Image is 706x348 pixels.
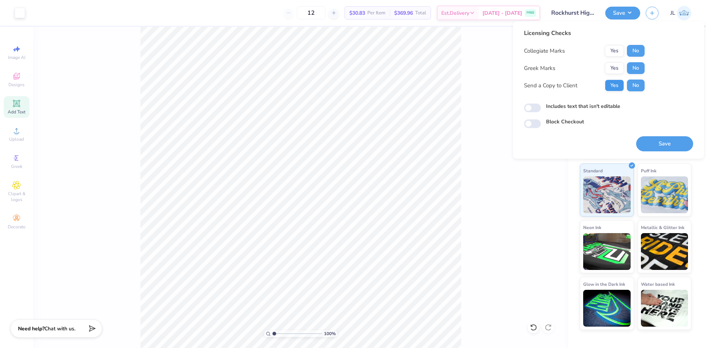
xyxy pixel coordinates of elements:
span: Neon Ink [583,224,601,231]
div: Greek Marks [524,64,555,73]
span: Metallic & Glitter Ink [641,224,684,231]
button: Yes [605,62,624,74]
img: Water based Ink [641,290,688,327]
input: Untitled Design [546,6,600,20]
button: No [627,45,645,57]
img: Neon Ink [583,233,631,270]
span: Standard [583,167,603,175]
input: – – [297,6,325,20]
button: Save [636,136,693,151]
img: Puff Ink [641,176,688,213]
span: 100 % [324,330,336,337]
button: Save [605,7,640,20]
span: Chat with us. [44,325,75,332]
strong: Need help? [18,325,44,332]
span: JL [670,9,675,17]
img: Standard [583,176,631,213]
button: No [627,80,645,91]
a: JL [670,6,691,20]
span: Clipart & logos [4,191,29,203]
span: Designs [8,82,25,88]
span: Add Text [8,109,25,115]
img: Jairo Laqui [677,6,691,20]
span: Glow in the Dark Ink [583,280,625,288]
label: Block Checkout [546,118,584,126]
div: Collegiate Marks [524,47,565,55]
button: No [627,62,645,74]
button: Yes [605,80,624,91]
button: Yes [605,45,624,57]
span: Greek [11,164,22,169]
label: Includes text that isn't editable [546,102,620,110]
span: Puff Ink [641,167,656,175]
span: $30.83 [349,9,365,17]
img: Metallic & Glitter Ink [641,233,688,270]
div: Send a Copy to Client [524,81,577,90]
div: Licensing Checks [524,29,645,38]
span: Decorate [8,224,25,230]
img: Glow in the Dark Ink [583,290,631,327]
span: Total [415,9,426,17]
span: Per Item [367,9,385,17]
span: Water based Ink [641,280,675,288]
span: Image AI [8,55,25,60]
span: Est. Delivery [441,9,469,17]
span: FREE [527,10,534,15]
span: [DATE] - [DATE] [482,9,522,17]
span: $369.96 [394,9,413,17]
span: Upload [9,136,24,142]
